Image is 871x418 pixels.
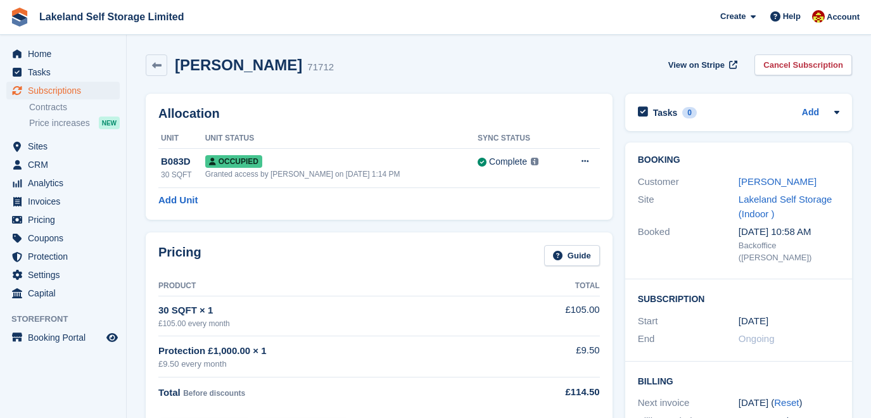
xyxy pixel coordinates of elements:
th: Total [532,276,600,296]
a: Price increases NEW [29,116,120,130]
a: Reset [774,397,799,408]
div: Start [638,314,739,329]
h2: Subscription [638,292,839,305]
th: Unit Status [205,129,478,149]
img: stora-icon-8386f47178a22dfd0bd8f6a31ec36ba5ce8667c1dd55bd0f319d3a0aa187defe.svg [10,8,29,27]
a: Preview store [105,330,120,345]
a: menu [6,45,120,63]
a: View on Stripe [663,54,740,75]
div: £105.00 every month [158,318,532,329]
h2: [PERSON_NAME] [175,56,302,73]
span: View on Stripe [668,59,725,72]
div: Protection £1,000.00 × 1 [158,344,532,358]
a: menu [6,156,120,174]
a: menu [6,229,120,247]
h2: Billing [638,374,839,387]
span: Price increases [29,117,90,129]
time: 2025-02-06 01:00:00 UTC [739,314,768,329]
span: Invoices [28,193,104,210]
span: Settings [28,266,104,284]
th: Unit [158,129,205,149]
span: Tasks [28,63,104,81]
div: Customer [638,175,739,189]
span: CRM [28,156,104,174]
a: menu [6,82,120,99]
div: [DATE] ( ) [739,396,839,410]
th: Product [158,276,532,296]
td: £9.50 [532,336,600,377]
div: [DATE] 10:58 AM [739,225,839,239]
a: menu [6,266,120,284]
div: £114.50 [532,385,600,400]
div: B083D [161,155,205,169]
span: Occupied [205,155,262,168]
a: menu [6,329,120,346]
img: icon-info-grey-7440780725fd019a000dd9b08b2336e03edf1995a4989e88bcd33f0948082b44.svg [531,158,538,165]
a: Add [802,106,819,120]
img: Diane Carney [812,10,825,23]
span: Home [28,45,104,63]
span: Capital [28,284,104,302]
h2: Tasks [653,107,678,118]
span: Before discounts [183,389,245,398]
a: Guide [544,245,600,266]
a: menu [6,193,120,210]
div: End [638,332,739,346]
td: £105.00 [532,296,600,336]
span: Analytics [28,174,104,192]
span: Help [783,10,801,23]
div: Booked [638,225,739,264]
h2: Booking [638,155,839,165]
div: Backoffice ([PERSON_NAME]) [739,239,839,264]
a: Lakeland Self Storage (Indoor ) [739,194,832,219]
span: Pricing [28,211,104,229]
span: Protection [28,248,104,265]
a: menu [6,174,120,192]
div: 30 SQFT [161,169,205,180]
th: Sync Status [478,129,563,149]
div: Site [638,193,739,221]
a: menu [6,211,120,229]
span: Sites [28,137,104,155]
span: Create [720,10,746,23]
h2: Pricing [158,245,201,266]
span: Ongoing [739,333,775,344]
div: Granted access by [PERSON_NAME] on [DATE] 1:14 PM [205,168,478,180]
span: Storefront [11,313,126,326]
a: menu [6,248,120,265]
a: Add Unit [158,193,198,208]
div: 30 SQFT × 1 [158,303,532,318]
div: NEW [99,117,120,129]
span: Total [158,387,181,398]
span: Subscriptions [28,82,104,99]
a: Cancel Subscription [754,54,852,75]
h2: Allocation [158,106,600,121]
span: Account [827,11,860,23]
div: 0 [682,107,697,118]
a: [PERSON_NAME] [739,176,817,187]
a: Contracts [29,101,120,113]
a: Lakeland Self Storage Limited [34,6,189,27]
span: Coupons [28,229,104,247]
div: 71712 [307,60,334,75]
a: menu [6,137,120,155]
div: £9.50 every month [158,358,532,370]
a: menu [6,63,120,81]
div: Complete [489,155,527,168]
div: Next invoice [638,396,739,410]
a: menu [6,284,120,302]
span: Booking Portal [28,329,104,346]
